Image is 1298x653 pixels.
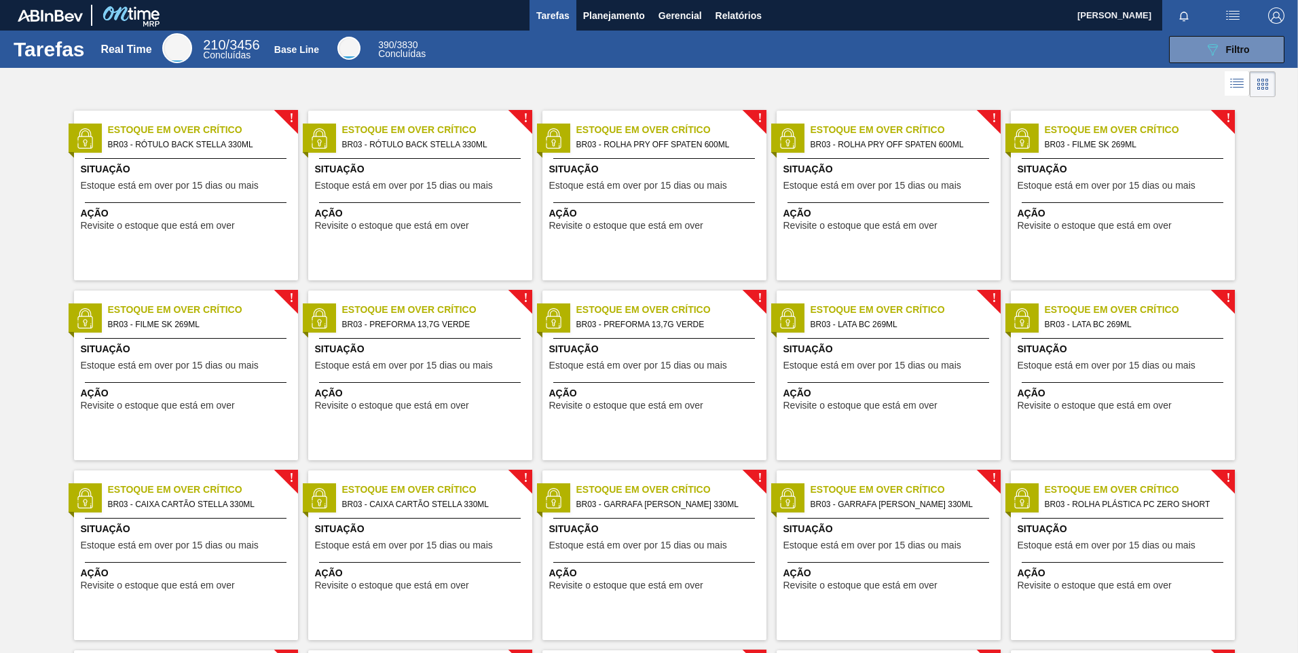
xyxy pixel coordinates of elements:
span: Estoque em Over Crítico [342,483,532,497]
span: Revisite o estoque que está em over [81,580,235,591]
span: Estoque em Over Crítico [1045,123,1235,137]
span: Estoque em Over Crítico [108,483,298,497]
span: Situação [1018,342,1231,356]
div: Real Time [100,43,151,56]
span: Estoque em Over Crítico [1045,303,1235,317]
span: ! [1226,473,1230,483]
span: Estoque em Over Crítico [342,123,532,137]
div: Base Line [274,44,319,55]
span: Estoque está em over por 15 dias ou mais [783,540,961,551]
img: status [309,308,329,329]
span: ! [1226,293,1230,303]
span: Gerencial [659,7,702,24]
span: Ação [549,206,763,221]
button: Notificações [1162,6,1206,25]
span: Ação [81,206,295,221]
span: Situação [81,342,295,356]
img: status [1012,308,1032,329]
span: Estoque em Over Crítico [576,483,766,497]
span: Estoque está em over por 15 dias ou mais [783,181,961,191]
span: Estoque está em over por 15 dias ou mais [81,181,259,191]
span: ! [523,113,527,124]
span: Relatórios [716,7,762,24]
span: Estoque em Over Crítico [342,303,532,317]
span: 390 [378,39,394,50]
div: Base Line [378,41,426,58]
span: Ação [783,566,997,580]
span: Revisite o estoque que está em over [783,580,938,591]
span: Estoque está em over por 15 dias ou mais [783,360,961,371]
span: Revisite o estoque que está em over [549,580,703,591]
span: BR03 - PREFORMA 13,7G VERDE [342,317,521,332]
span: Estoque em Over Crítico [576,303,766,317]
span: Ação [1018,566,1231,580]
span: Revisite o estoque que está em over [1018,400,1172,411]
span: Situação [783,342,997,356]
span: Ação [1018,386,1231,400]
span: Estoque em Over Crítico [1045,483,1235,497]
span: Revisite o estoque que está em over [81,221,235,231]
span: Ação [783,206,997,221]
span: Situação [549,342,763,356]
span: Estoque em Over Crítico [811,123,1001,137]
span: Situação [549,522,763,536]
span: Estoque está em over por 15 dias ou mais [81,360,259,371]
span: 210 [203,37,225,52]
span: Estoque está em over por 15 dias ou mais [315,181,493,191]
span: Situação [315,342,529,356]
img: status [777,308,798,329]
div: Visão em Cards [1250,71,1276,97]
span: BR03 - GARRAFA VIDRO STELLA 330ML [811,497,990,512]
span: ! [758,473,762,483]
span: Revisite o estoque que está em over [81,400,235,411]
span: Revisite o estoque que está em over [549,400,703,411]
img: status [1012,488,1032,508]
span: Ação [81,566,295,580]
div: Visão em Lista [1225,71,1250,97]
span: BR03 - ROLHA PLÁSTICA PC ZERO SHORT [1045,497,1224,512]
span: Ação [315,386,529,400]
span: BR03 - LATA BC 269ML [811,317,990,332]
span: Estoque em Over Crítico [811,303,1001,317]
span: Estoque em Over Crítico [108,123,298,137]
span: ! [523,293,527,303]
span: BR03 - PREFORMA 13,7G VERDE [576,317,756,332]
span: Estoque está em over por 15 dias ou mais [81,540,259,551]
span: Estoque em Over Crítico [811,483,1001,497]
button: Filtro [1169,36,1284,63]
span: Situação [315,162,529,176]
span: Estoque está em over por 15 dias ou mais [315,540,493,551]
span: Planejamento [583,7,645,24]
span: ! [992,113,996,124]
span: BR03 - CAIXA CARTÃO STELLA 330ML [108,497,287,512]
span: ! [289,293,293,303]
span: BR03 - CAIXA CARTÃO STELLA 330ML [342,497,521,512]
img: status [543,128,563,149]
img: status [543,488,563,508]
span: Revisite o estoque que está em over [1018,221,1172,231]
span: ! [992,473,996,483]
span: BR03 - ROLHA PRY OFF SPATEN 600ML [811,137,990,152]
span: Ação [549,566,763,580]
span: Estoque está em over por 15 dias ou mais [549,540,727,551]
span: ! [523,473,527,483]
img: status [309,488,329,508]
span: Estoque está em over por 15 dias ou mais [1018,540,1195,551]
img: status [75,488,95,508]
span: BR03 - GARRAFA VIDRO STELLA 330ML [576,497,756,512]
span: Estoque está em over por 15 dias ou mais [549,181,727,191]
span: ! [758,113,762,124]
div: Real Time [162,33,192,63]
img: status [543,308,563,329]
span: ! [289,473,293,483]
span: Revisite o estoque que está em over [315,400,469,411]
img: status [777,488,798,508]
span: Tarefas [536,7,570,24]
span: BR03 - ROLHA PRY OFF SPATEN 600ML [576,137,756,152]
span: Revisite o estoque que está em over [549,221,703,231]
span: / 3456 [203,37,259,52]
span: Ação [315,566,529,580]
span: Situação [1018,162,1231,176]
span: Situação [1018,522,1231,536]
span: Situação [81,522,295,536]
